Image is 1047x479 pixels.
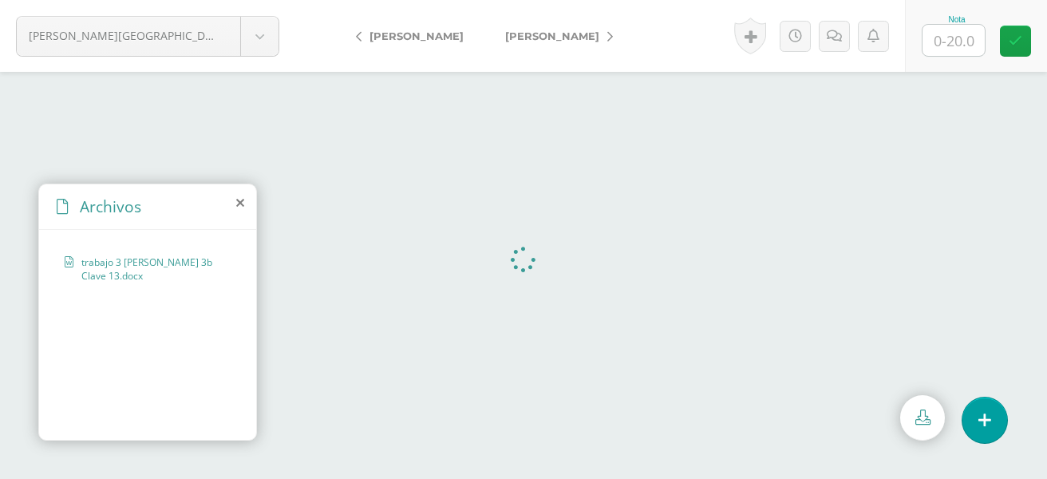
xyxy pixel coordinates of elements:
a: [PERSON_NAME] [484,17,626,55]
span: [PERSON_NAME] [369,30,464,42]
span: Archivos [80,196,141,217]
div: Nota [922,15,992,24]
span: trabajo 3 [PERSON_NAME] 3b Clave 13.docx [81,255,223,283]
a: [PERSON_NAME] [343,17,484,55]
input: 0-20.0 [923,25,985,56]
span: [PERSON_NAME] [505,30,599,42]
a: [PERSON_NAME][GEOGRAPHIC_DATA] [17,17,279,56]
i: close [236,196,244,209]
span: [PERSON_NAME][GEOGRAPHIC_DATA] [29,17,220,54]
